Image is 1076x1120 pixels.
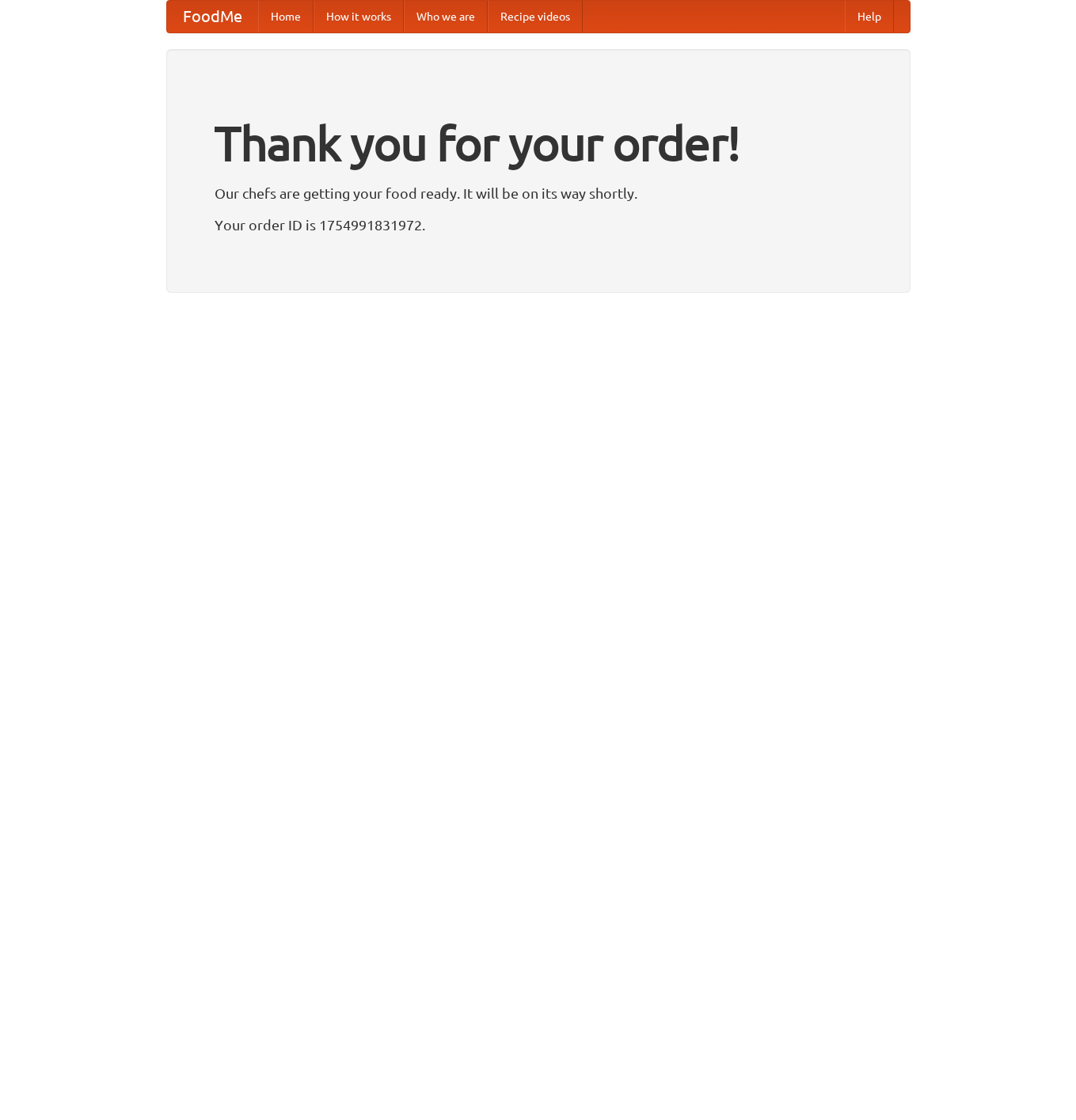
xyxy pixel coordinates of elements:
a: How it works [314,1,404,32]
a: Who we are [404,1,488,32]
a: Help [845,1,894,32]
p: Our chefs are getting your food ready. It will be on its way shortly. [215,181,862,205]
h1: Thank you for your order! [215,105,862,181]
a: Home [258,1,314,32]
a: Recipe videos [488,1,583,32]
p: Your order ID is 1754991831972. [215,213,862,237]
a: FoodMe [167,1,258,32]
